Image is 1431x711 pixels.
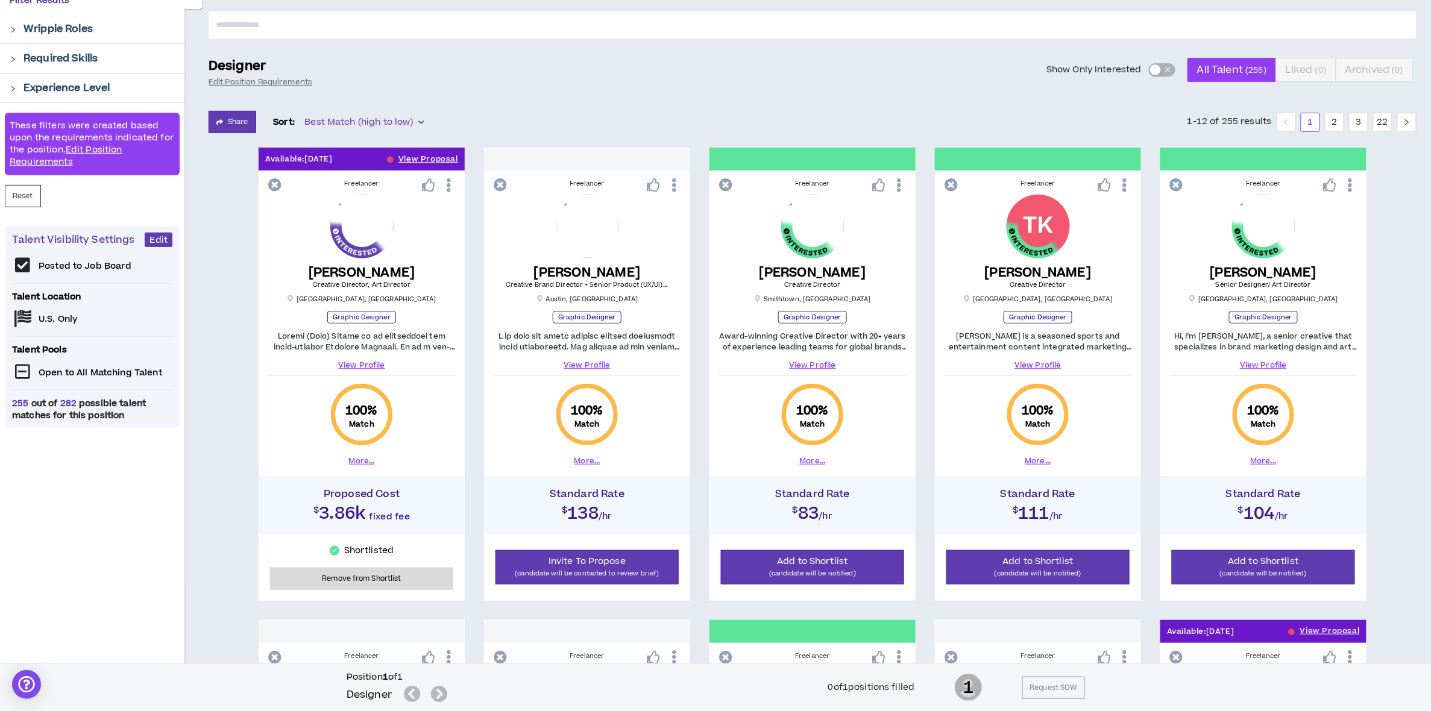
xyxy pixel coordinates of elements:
[715,500,910,522] h2: $83
[344,545,394,557] p: Shortlisted
[330,195,394,258] img: nBiJSk65spb2xqwU9WZDhZ7mjSX1suhCcXl2nPfb.png
[754,295,871,304] p: Smithtown , [GEOGRAPHIC_DATA]
[1397,113,1417,132] li: Next Page
[1392,64,1403,76] small: ( 0 )
[1246,64,1267,76] small: ( 255 )
[719,179,906,189] div: Freelancer
[39,260,132,272] p: Posted to Job Board
[946,550,1130,584] button: Add to Shortlist(candidate will be notified)
[1170,179,1357,189] div: Freelancer
[1374,113,1392,131] a: 22
[347,671,453,683] h6: Position of 1
[1275,510,1289,523] span: /hr
[781,195,844,258] img: V0InnBmSGuhLC7KiFyuvyIWdwzBoeDwUO9NiPKzI.png
[12,670,41,699] div: Open Intercom Messenger
[287,295,436,304] p: [GEOGRAPHIC_DATA] , [GEOGRAPHIC_DATA]
[828,681,915,694] div: 0 of 1 positions filled
[495,550,679,584] button: Invite To Propose(candidate will be contacted to review brief)
[1397,113,1417,132] button: right
[506,265,668,280] h5: [PERSON_NAME]
[1283,119,1290,126] span: left
[330,546,339,556] span: check-circle
[1301,113,1320,132] li: 1
[800,419,825,429] small: Match
[309,265,415,280] h5: [PERSON_NAME]
[383,671,388,683] b: 1
[1315,64,1326,76] small: ( 0 )
[1166,488,1360,500] h4: Standard Rate
[490,500,684,522] h2: $138
[209,77,312,87] a: Edit Position Requirements
[715,488,910,500] h4: Standard Rate
[347,688,392,702] h5: Designer
[10,86,16,92] span: right
[1345,55,1404,84] span: Archived
[553,311,621,324] p: Graphic Designer
[1197,55,1266,84] span: All Talent
[1189,295,1338,304] p: [GEOGRAPHIC_DATA] , [GEOGRAPHIC_DATA]
[1349,113,1368,132] li: 3
[1228,555,1299,568] span: Add to Shortlist
[985,265,1092,280] h5: [PERSON_NAME]
[945,651,1131,661] div: Freelancer
[10,143,122,168] a: Edit Position Requirements
[599,510,612,523] span: /hr
[1277,113,1296,132] li: Previous Page
[955,672,983,703] span: 1
[494,360,681,371] a: View Profile
[778,311,847,324] p: Graphic Designer
[574,419,600,429] small: Match
[12,397,31,410] span: 255
[1022,677,1085,699] button: Request SOW
[945,360,1131,371] a: View Profile
[366,510,410,523] span: fixed fee
[273,116,295,129] p: Sort:
[494,651,681,661] div: Freelancer
[796,402,829,419] span: 100 %
[304,113,424,131] span: Best Match (high to low)
[270,568,453,590] button: Remove from Shortlist
[778,555,848,568] span: Add to Shortlist
[268,179,455,189] div: Freelancer
[1403,119,1411,126] span: right
[945,331,1131,352] p: [PERSON_NAME] is a seasoned sports and entertainment content integrated marketing creative direct...
[941,500,1135,522] h2: $111
[1350,113,1368,131] a: 3
[1373,113,1392,132] li: 22
[1022,402,1054,419] span: 100 %
[345,402,378,419] span: 100 %
[494,331,681,352] p: L ip dolo sit ametc adipisc elitsed doeiusmodt incid utlaboreetd. Mag aliquae ad min veniam quisn...
[268,360,455,371] a: View Profile
[1180,568,1347,579] p: (candidate will be notified)
[1277,113,1296,132] button: left
[1025,456,1051,466] button: More...
[954,568,1122,579] p: (candidate will be notified)
[1232,195,1295,258] img: JYYXe9gB00oz4QMXyglk6Xgbtm5NDV2xVDI0y50N.png
[1149,63,1175,77] button: Show Only Interested
[1229,311,1298,324] p: Graphic Designer
[506,280,694,289] span: Creative Brand Director + Senior Product (UX/UI) Designer
[1300,620,1360,643] button: View Proposal
[1187,113,1272,132] li: 1-12 of 255 results
[494,179,681,189] div: Freelancer
[549,555,626,568] span: Invite To Propose
[12,398,172,422] span: out of possible talent matches for this position
[1210,265,1317,280] h5: [PERSON_NAME]
[24,22,93,36] p: Wripple Roles
[24,51,98,66] p: Required Skills
[1049,510,1063,523] span: /hr
[800,456,826,466] button: More...
[1166,500,1360,522] h2: $104
[719,360,906,371] a: View Profile
[265,154,333,165] p: Available: [DATE]
[963,295,1113,304] p: [GEOGRAPHIC_DATA] , [GEOGRAPHIC_DATA]
[5,185,41,207] button: Reset
[719,331,906,352] p: Award-winning Creative Director with 20+ years of experience leading teams for global brands incl...
[1251,456,1277,466] button: More...
[490,488,684,500] h4: Standard Rate
[1167,626,1234,637] p: Available: [DATE]
[721,550,904,584] button: Add to Shortlist(candidate will be notified)
[1285,55,1326,84] span: Liked
[349,456,375,466] button: More...
[313,500,410,522] h2: $3.86k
